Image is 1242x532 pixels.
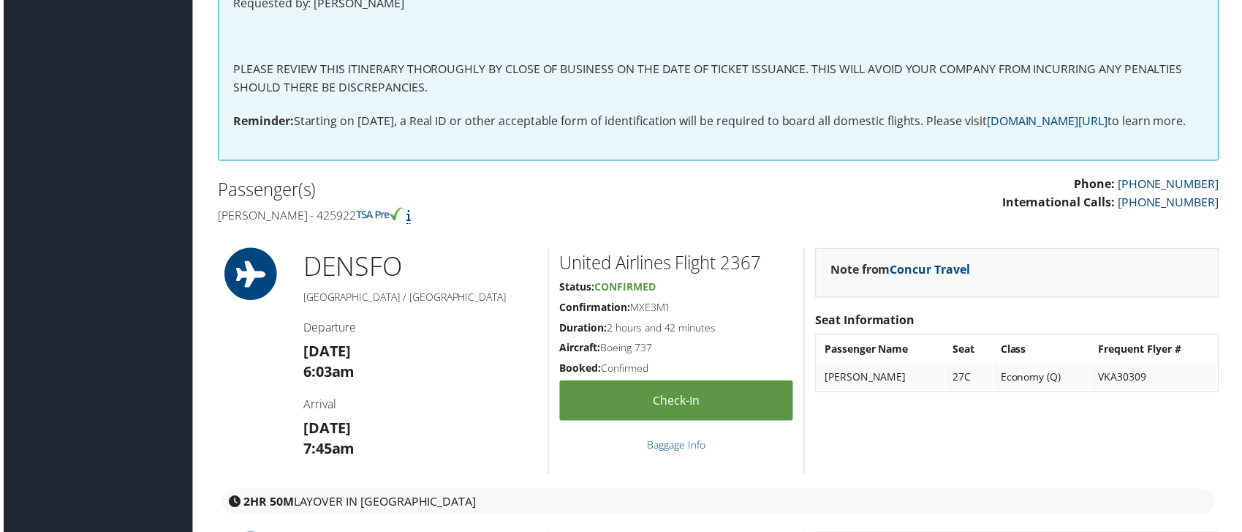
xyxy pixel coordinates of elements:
[231,113,292,130] strong: Reminder:
[947,366,994,392] td: 27C
[559,302,630,316] strong: Confirmation:
[1121,195,1222,211] a: [PHONE_NUMBER]
[892,263,972,279] a: Concur Travel
[231,61,1207,98] p: PLEASE REVIEW THIS ITINERARY THOROUGHLY BY CLOSE OF BUSINESS ON THE DATE OF TICKET ISSUANCE. THIS...
[559,342,600,356] strong: Aircraft:
[989,113,1110,130] a: [DOMAIN_NAME][URL]
[216,179,708,203] h2: Passenger(s)
[301,292,537,307] h5: [GEOGRAPHIC_DATA] / [GEOGRAPHIC_DATA]
[355,209,402,222] img: tsa-precheck.png
[1121,177,1222,193] a: [PHONE_NUMBER]
[817,314,917,330] strong: Seat Information
[559,302,794,317] h5: MXE3M1
[819,366,946,392] td: [PERSON_NAME]
[559,323,794,337] h5: 2 hours and 42 minutes
[301,343,349,363] strong: [DATE]
[559,383,794,423] a: Check-in
[1077,177,1118,193] strong: Phone:
[832,263,972,279] strong: Note from
[559,282,594,296] strong: Status:
[301,321,537,337] h4: Departure
[231,113,1207,132] p: Starting on [DATE], a Real ID or other acceptable form of identification will be required to boar...
[996,366,1093,392] td: Economy (Q)
[1004,195,1118,211] strong: International Calls:
[559,363,601,377] strong: Booked:
[996,338,1093,364] th: Class
[559,252,794,277] h2: United Airlines Flight 2367
[559,363,794,378] h5: Confirmed
[301,421,349,441] strong: [DATE]
[1094,338,1220,364] th: Frequent Flyer #
[647,441,705,454] a: Baggage Info
[241,496,292,512] strong: 2HR 50M
[819,338,946,364] th: Passenger Name
[559,342,794,357] h5: Boeing 737
[301,441,353,461] strong: 7:45am
[301,364,353,383] strong: 6:03am
[559,323,607,337] strong: Duration:
[216,209,708,225] h4: [PERSON_NAME] - 425922
[219,492,1219,517] div: layover in [GEOGRAPHIC_DATA]
[301,250,537,286] h1: DEN SFO
[594,282,656,296] span: Confirmed
[947,338,994,364] th: Seat
[1094,366,1220,392] td: VKA30309
[301,399,537,415] h4: Arrival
